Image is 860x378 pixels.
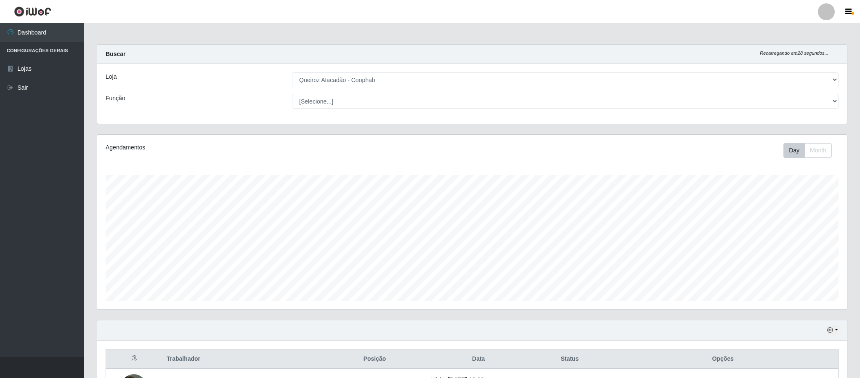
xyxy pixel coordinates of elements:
label: Função [106,94,125,103]
i: Recarregando em 28 segundos... [760,51,828,56]
div: Agendamentos [106,143,403,152]
th: Posição [324,349,425,369]
div: Toolbar with button groups [783,143,839,158]
th: Trabalhador [162,349,324,369]
th: Opções [608,349,838,369]
button: Month [804,143,832,158]
strong: Buscar [106,51,125,57]
th: Status [532,349,608,369]
img: CoreUI Logo [14,6,51,17]
div: First group [783,143,832,158]
th: Data [425,349,532,369]
label: Loja [106,72,117,81]
button: Day [783,143,805,158]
